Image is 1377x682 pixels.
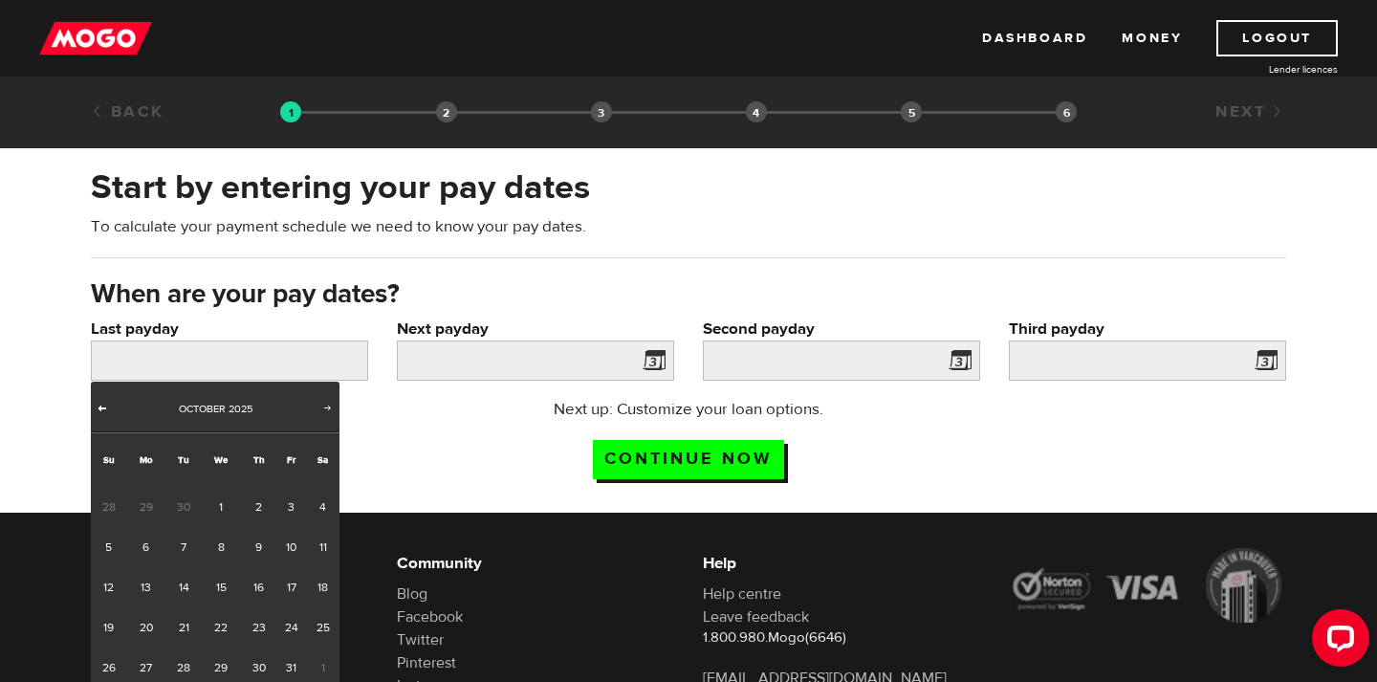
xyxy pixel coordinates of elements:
a: 14 [165,567,201,607]
span: Next [320,400,336,415]
a: Next [318,400,338,419]
span: Tuesday [178,453,189,466]
a: 15 [202,567,241,607]
p: Next up: Customize your loan options. [499,398,879,421]
a: 17 [276,567,306,607]
a: Lender licences [1194,62,1338,77]
h3: When are your pay dates? [91,279,1286,310]
a: Facebook [397,607,463,627]
a: 3 [276,487,306,527]
a: 21 [165,607,201,648]
span: 30 [165,487,201,527]
span: October [179,402,226,416]
a: Twitter [397,630,444,649]
a: Money [1122,20,1182,56]
a: 11 [306,527,339,567]
h6: Help [703,552,980,575]
a: 9 [241,527,276,567]
a: 12 [91,567,126,607]
a: Next [1215,101,1286,122]
a: 20 [126,607,165,648]
a: 19 [91,607,126,648]
a: 7 [165,527,201,567]
img: mogo_logo-11ee424be714fa7cbb0f0f49df9e16ec.png [39,20,152,56]
a: 8 [202,527,241,567]
span: Monday [140,453,153,466]
p: To calculate your payment schedule we need to know your pay dates. [91,215,1286,238]
a: 16 [241,567,276,607]
a: Dashboard [982,20,1087,56]
label: Next payday [397,318,674,341]
a: 10 [276,527,306,567]
a: 25 [306,607,339,648]
a: 2 [241,487,276,527]
a: Help centre [703,584,781,604]
input: Continue now [593,440,784,479]
p: 1.800.980.Mogo(6646) [703,628,980,648]
span: 29 [126,487,165,527]
a: Logout [1216,20,1338,56]
a: 23 [241,607,276,648]
span: 2025 [229,402,252,416]
span: Wednesday [214,453,228,466]
a: 4 [306,487,339,527]
a: 1 [202,487,241,527]
label: Second payday [703,318,980,341]
a: 13 [126,567,165,607]
label: Third payday [1009,318,1286,341]
span: Thursday [253,453,265,466]
span: Friday [287,453,295,466]
label: Last payday [91,318,368,341]
a: Pinterest [397,653,456,672]
span: Sunday [103,453,115,466]
iframe: LiveChat chat widget [1297,602,1377,682]
a: 18 [306,567,339,607]
span: 28 [91,487,126,527]
a: Leave feedback [703,607,809,627]
a: 6 [126,527,165,567]
a: Prev [93,400,112,419]
a: 24 [276,607,306,648]
span: Prev [95,400,110,415]
a: Back [91,101,164,122]
img: transparent-188c492fd9eaac0f573672f40bb141c2.gif [280,101,301,122]
h2: Start by entering your pay dates [91,167,1286,208]
a: Blog [397,584,427,604]
span: Saturday [317,453,328,466]
h6: Community [397,552,674,575]
img: legal-icons-92a2ffecb4d32d839781d1b4e4802d7b.png [1009,548,1286,623]
a: 5 [91,527,126,567]
a: 22 [202,607,241,648]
